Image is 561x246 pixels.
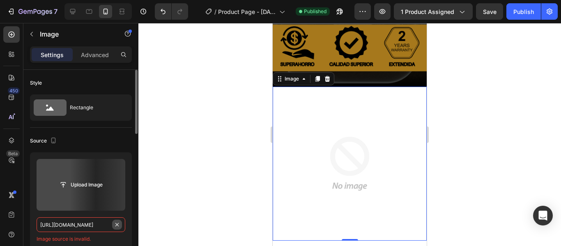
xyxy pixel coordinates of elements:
button: 7 [3,3,61,20]
button: Save [476,3,503,20]
p: Settings [41,51,64,59]
div: Undo/Redo [155,3,188,20]
span: Save [483,8,497,15]
div: Source [30,136,58,147]
span: / [214,7,216,16]
p: Image [40,29,110,39]
div: Beta [6,150,20,157]
div: Style [30,79,42,87]
span: 1 product assigned [401,7,454,16]
input: https://example.com/image.jpg [37,217,125,232]
button: Upload Image [52,177,110,192]
span: Published [304,8,326,15]
button: Publish [506,3,541,20]
iframe: Design area [273,23,427,246]
div: 450 [8,87,20,94]
div: Open Intercom Messenger [533,206,553,225]
span: Image source is invalid. [37,235,91,243]
p: 7 [54,7,57,16]
div: Publish [513,7,534,16]
span: Product Page - [DATE] 02:55:35 [218,7,276,16]
button: 1 product assigned [394,3,473,20]
div: Rectangle [70,98,120,117]
p: Advanced [81,51,109,59]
